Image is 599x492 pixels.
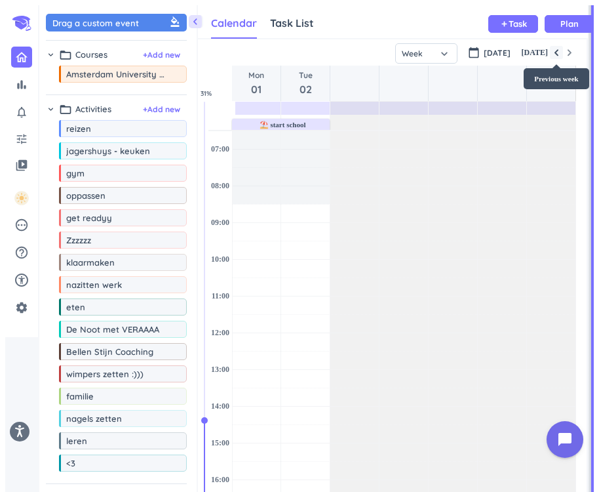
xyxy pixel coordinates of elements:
[66,346,165,357] span: Bellen Stijn Coaching
[75,103,111,116] span: Activities
[66,257,165,268] span: klaarmaken
[66,146,165,156] span: jagershuys - keuken
[143,104,180,115] span: + Add new
[488,15,538,33] button: addTask
[46,50,56,60] i: chevron_right
[66,369,165,379] span: wimpers zetten :)))
[143,49,180,61] span: + Add new
[66,235,165,245] span: Zzzzzz
[59,103,72,116] i: folder_open
[189,15,202,28] i: chevron_left
[15,133,28,146] i: tune
[14,218,29,232] i: pending
[248,81,264,97] span: 01
[46,104,56,114] i: chevron_right
[66,279,165,290] span: nazitten werk
[296,68,315,98] a: Go to September 2, 2025
[270,16,314,30] span: Task List
[15,301,28,314] i: settings
[468,47,480,58] i: calendar_today
[143,104,180,115] button: +Add new
[563,46,576,59] button: Next Week
[15,159,28,172] i: video_library
[66,458,165,468] span: <3
[59,49,72,62] i: folder_open
[66,324,165,335] span: De Noot met VERAAAA
[75,49,107,62] span: Courses
[66,413,165,424] span: nagels zetten
[520,45,550,60] button: [DATE]
[66,391,165,401] span: familie
[248,70,264,81] span: Mon
[66,213,165,223] span: get readyy
[15,78,28,91] i: bar_chart
[66,168,165,178] span: gym
[66,123,165,134] span: reizen
[14,245,29,260] i: help_outline
[484,47,511,59] span: [DATE]
[11,74,32,95] a: bar_chart
[500,20,509,28] i: add
[66,436,165,446] span: leren
[52,16,184,29] div: Drag a custom event
[545,15,594,33] button: Plan
[143,49,180,61] button: +Add new
[299,81,313,97] span: 02
[15,106,28,119] i: notifications_none
[211,16,257,30] span: Calendar
[509,20,527,28] span: Task
[260,121,306,129] span: ⛱️ start school
[201,89,223,98] span: 31 %
[66,190,165,201] span: oppassen
[560,20,579,28] span: Plan
[10,297,33,318] a: settings
[550,46,563,59] button: Previous Week
[246,68,267,98] a: Go to September 1, 2025
[66,302,165,312] span: eten
[299,70,313,81] span: Tue
[66,69,165,79] span: Amsterdam University of Applied Sciences - Timetable - FBSV-VOE-14C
